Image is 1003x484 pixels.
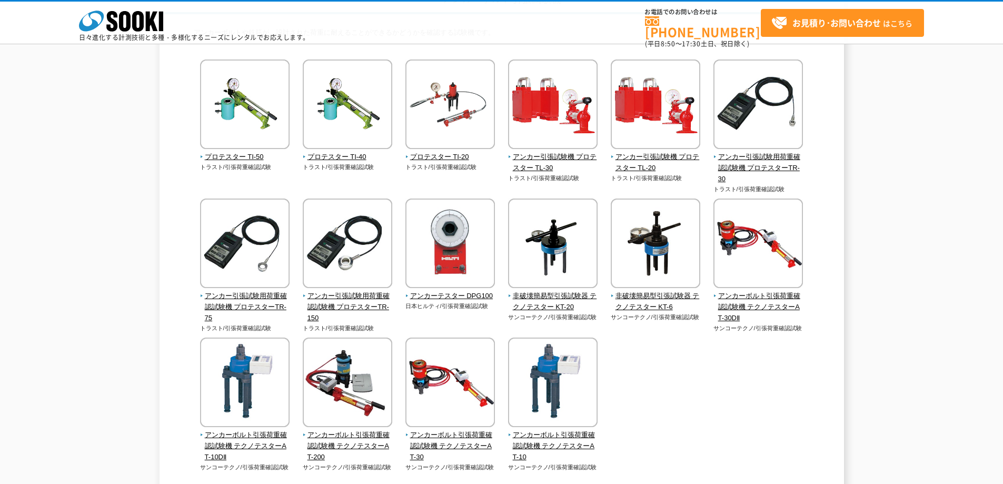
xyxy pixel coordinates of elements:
p: サンコーテクノ/引張荷重確認試験 [508,463,598,472]
img: アンカー引張試験用荷重確認試験機 プロテスターTR-75 [200,199,290,291]
img: プロテスター TI-40 [303,60,392,152]
img: プロテスター TI-50 [200,60,290,152]
p: トラスト/引張荷重確認試験 [200,324,290,333]
a: [PHONE_NUMBER] [645,16,761,38]
img: アンカー引張試験用荷重確認試験機 プロテスターTR-30 [713,60,803,152]
p: サンコーテクノ/引張荷重確認試験 [303,463,393,472]
p: 日々進化する計測技術と多種・多様化するニーズにレンタルでお応えします。 [79,34,310,41]
img: アンカーボルト引張荷重確認試験機 テクノテスターAT-30DⅡ [713,199,803,291]
p: トラスト/引張荷重確認試験 [303,324,393,333]
p: トラスト/引張荷重確認試験 [508,174,598,183]
a: プロテスター TI-40 [303,142,393,163]
img: アンカーボルト引張荷重確認試験機 テクノテスターAT-10 [508,338,598,430]
a: アンカーボルト引張荷重確認試験機 テクノテスターAT-200 [303,420,393,462]
img: アンカーボルト引張荷重確認試験機 テクノテスターAT-30 [405,338,495,430]
a: アンカーテスター DPG100 [405,281,495,302]
span: アンカー引張試験用荷重確認試験機 プロテスターTR-30 [713,152,803,184]
a: アンカー引張試験機 プロテスター TL-30 [508,142,598,173]
span: (平日 ～ 土日、祝日除く) [645,39,749,48]
span: アンカーボルト引張荷重確認試験機 テクノテスターAT-10 [508,430,598,462]
span: アンカーボルト引張荷重確認試験機 テクノテスターAT-10DⅡ [200,430,290,462]
span: プロテスター TI-50 [200,152,290,163]
p: トラスト/引張荷重確認試験 [200,163,290,172]
span: 非破壊簡易型引張試験器 テクノテスター KT-20 [508,291,598,313]
span: プロテスター TI-40 [303,152,393,163]
a: お見積り･お問い合わせはこちら [761,9,924,37]
p: サンコーテクノ/引張荷重確認試験 [611,313,701,322]
p: サンコーテクノ/引張荷重確認試験 [713,324,803,333]
img: 非破壊簡易型引張試験器 テクノテスター KT-6 [611,199,700,291]
p: トラスト/引張荷重確認試験 [405,163,495,172]
span: アンカーボルト引張荷重確認試験機 テクノテスターAT-200 [303,430,393,462]
a: アンカーボルト引張荷重確認試験機 テクノテスターAT-30DⅡ [713,281,803,323]
a: 非破壊簡易型引張試験器 テクノテスター KT-20 [508,281,598,312]
a: プロテスター TI-50 [200,142,290,163]
a: アンカー引張試験用荷重確認試験機 プロテスターTR-75 [200,281,290,323]
span: 8:50 [661,39,676,48]
p: トラスト/引張荷重確認試験 [611,174,701,183]
span: 17:30 [682,39,701,48]
span: アンカーボルト引張荷重確認試験機 テクノテスターAT-30DⅡ [713,291,803,323]
a: アンカー引張試験用荷重確認試験機 プロテスターTR-30 [713,142,803,184]
img: アンカーテスター DPG100 [405,199,495,291]
p: サンコーテクノ/引張荷重確認試験 [405,463,495,472]
img: 非破壊簡易型引張試験器 テクノテスター KT-20 [508,199,598,291]
span: アンカーボルト引張荷重確認試験機 テクノテスターAT-30 [405,430,495,462]
a: 非破壊簡易型引張試験器 テクノテスター KT-6 [611,281,701,312]
span: アンカー引張試験用荷重確認試験機 プロテスターTR-75 [200,291,290,323]
a: アンカー引張試験用荷重確認試験機 プロテスターTR-150 [303,281,393,323]
img: アンカー引張試験機 プロテスター TL-20 [611,60,700,152]
p: サンコーテクノ/引張荷重確認試験 [200,463,290,472]
p: サンコーテクノ/引張荷重確認試験 [508,313,598,322]
img: アンカーボルト引張荷重確認試験機 テクノテスターAT-200 [303,338,392,430]
p: トラスト/引張荷重確認試験 [713,185,803,194]
strong: お見積り･お問い合わせ [792,16,881,29]
span: アンカー引張試験機 プロテスター TL-20 [611,152,701,174]
a: アンカー引張試験機 プロテスター TL-20 [611,142,701,173]
span: アンカーテスター DPG100 [405,291,495,302]
span: 非破壊簡易型引張試験器 テクノテスター KT-6 [611,291,701,313]
span: お電話でのお問い合わせは [645,9,761,15]
span: アンカー引張試験用荷重確認試験機 プロテスターTR-150 [303,291,393,323]
span: アンカー引張試験機 プロテスター TL-30 [508,152,598,174]
p: 日本ヒルティ/引張荷重確認試験 [405,302,495,311]
img: アンカー引張試験機 プロテスター TL-30 [508,60,598,152]
a: アンカーボルト引張荷重確認試験機 テクノテスターAT-10 [508,420,598,462]
img: アンカー引張試験用荷重確認試験機 プロテスターTR-150 [303,199,392,291]
span: はこちら [771,15,912,31]
a: アンカーボルト引張荷重確認試験機 テクノテスターAT-30 [405,420,495,462]
a: アンカーボルト引張荷重確認試験機 テクノテスターAT-10DⅡ [200,420,290,462]
p: トラスト/引張荷重確認試験 [303,163,393,172]
img: アンカーボルト引張荷重確認試験機 テクノテスターAT-10DⅡ [200,338,290,430]
img: プロテスター TI-20 [405,60,495,152]
a: プロテスター TI-20 [405,142,495,163]
span: プロテスター TI-20 [405,152,495,163]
